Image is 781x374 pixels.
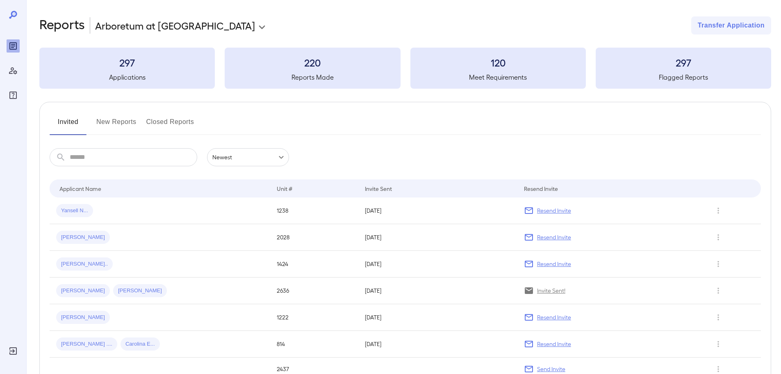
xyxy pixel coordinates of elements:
span: [PERSON_NAME] [56,287,110,295]
h5: Applications [39,72,215,82]
h5: Meet Requirements [410,72,586,82]
p: Resend Invite [537,260,571,268]
td: [DATE] [358,251,517,278]
h5: Reports Made [225,72,400,82]
button: Transfer Application [691,16,771,34]
span: [PERSON_NAME] [56,234,110,241]
span: Yansell N... [56,207,93,215]
td: [DATE] [358,224,517,251]
td: 1238 [270,197,358,224]
h3: 297 [596,56,771,69]
div: Resend Invite [524,184,558,193]
button: Row Actions [712,284,725,297]
td: [DATE] [358,278,517,304]
div: FAQ [7,89,20,102]
span: [PERSON_NAME] [56,314,110,321]
td: 1222 [270,304,358,331]
td: 1424 [270,251,358,278]
span: Carolina E... [121,340,160,348]
td: 814 [270,331,358,358]
button: Row Actions [712,231,725,244]
td: [DATE] [358,331,517,358]
button: Closed Reports [146,115,194,135]
p: Resend Invite [537,207,571,215]
div: Newest [207,148,289,166]
p: Resend Invite [537,340,571,348]
td: 2028 [270,224,358,251]
p: Invite Sent! [537,287,565,295]
div: Manage Users [7,64,20,77]
button: New Reports [96,115,137,135]
div: Invite Sent [365,184,392,193]
button: Row Actions [712,257,725,271]
p: Arboretum at [GEOGRAPHIC_DATA] [95,19,255,32]
span: [PERSON_NAME].. [56,260,113,268]
h5: Flagged Reports [596,72,771,82]
p: Resend Invite [537,233,571,241]
h3: 120 [410,56,586,69]
h2: Reports [39,16,85,34]
button: Row Actions [712,204,725,217]
div: Unit # [277,184,292,193]
td: 2636 [270,278,358,304]
button: Row Actions [712,337,725,351]
span: [PERSON_NAME] .... [56,340,117,348]
p: Send Invite [537,365,565,373]
summary: 297Applications220Reports Made120Meet Requirements297Flagged Reports [39,48,771,89]
h3: 220 [225,56,400,69]
td: [DATE] [358,304,517,331]
div: Applicant Name [59,184,101,193]
button: Invited [50,115,87,135]
h3: 297 [39,56,215,69]
div: Log Out [7,344,20,358]
td: [DATE] [358,197,517,224]
p: Resend Invite [537,313,571,321]
span: [PERSON_NAME] [113,287,167,295]
div: Reports [7,39,20,53]
button: Row Actions [712,311,725,324]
